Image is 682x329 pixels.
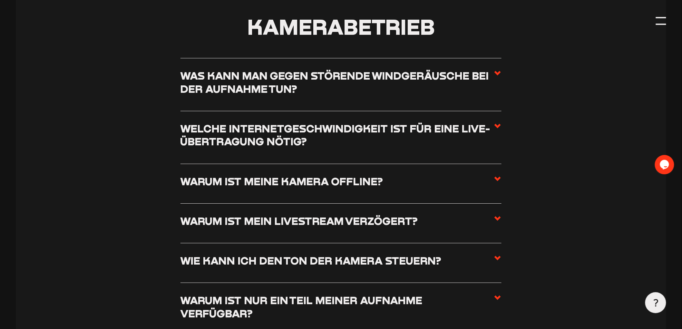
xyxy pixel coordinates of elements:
h3: Warum ist meine Kamera offline? [180,175,383,188]
h3: Welche Internetgeschwindigkeit ist für eine Live-Übertragung nötig? [180,122,494,148]
iframe: chat widget [655,155,676,174]
span: Kamerabetrieb [247,14,435,40]
h3: Wie kann ich den Ton der Kamera steuern? [180,254,442,267]
h3: Was kann man gegen störende Windgeräusche bei der Aufnahme tun? [180,69,494,95]
h3: Warum ist nur ein Teil meiner Aufnahme verfügbar? [180,294,494,320]
h3: Warum ist mein Livestream verzögert? [180,214,418,227]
